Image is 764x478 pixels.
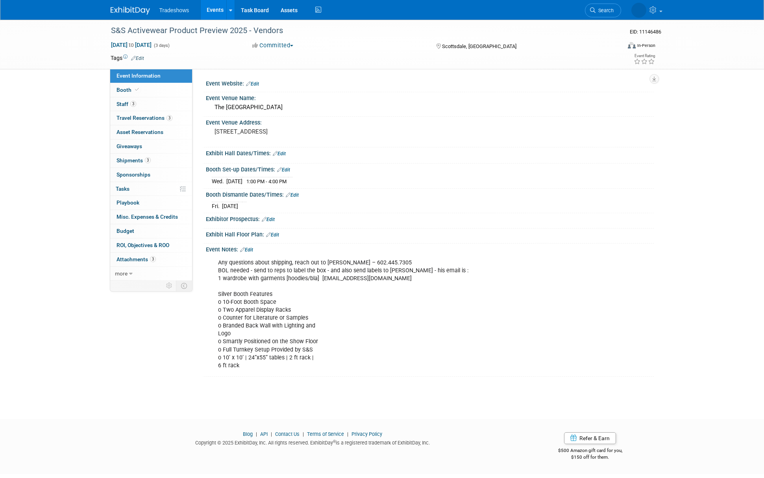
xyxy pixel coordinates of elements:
span: [DATE] [DATE] [111,41,152,48]
td: Toggle Event Tabs [176,281,192,291]
span: Giveaways [117,143,142,149]
div: Event Venue Address: [206,117,654,126]
div: Event Notes: [206,244,654,254]
a: Booth [110,83,192,97]
span: | [254,431,259,437]
div: Copyright © 2025 ExhibitDay, Inc. All rights reserved. ExhibitDay is a registered trademark of Ex... [111,437,515,446]
span: Staff [117,101,136,107]
span: 3 [150,256,156,262]
span: Playbook [117,199,139,206]
span: 1:00 PM - 4:00 PM [246,179,287,184]
td: Wed. [212,177,226,185]
div: Exhibitor Prospectus: [206,213,654,223]
a: Playbook [110,196,192,210]
div: $500 Amazon gift card for you, [527,442,654,460]
span: Budget [117,228,134,234]
span: Tasks [116,186,129,192]
a: Search [585,4,621,17]
span: Scottsdale, [GEOGRAPHIC_DATA] [442,43,516,49]
div: Booth Dismantle Dates/Times: [206,189,654,199]
img: Linda Yilmazian [631,3,646,18]
a: Staff3 [110,97,192,111]
a: more [110,267,192,281]
div: Event Format [575,41,656,53]
a: Edit [246,81,259,87]
div: The [GEOGRAPHIC_DATA] [212,101,648,113]
a: Shipments3 [110,154,192,167]
span: Search [596,7,614,13]
div: Exhibit Hall Floor Plan: [206,229,654,239]
a: Edit [131,56,144,61]
a: Edit [286,192,299,198]
span: | [301,431,306,437]
td: [DATE] [226,177,242,185]
a: Misc. Expenses & Credits [110,210,192,224]
div: Event Rating [634,54,655,58]
span: ROI, Objectives & ROO [117,242,169,248]
td: [DATE] [222,202,238,210]
a: Giveaways [110,139,192,153]
a: Budget [110,224,192,238]
img: Format-Inperson.png [628,42,636,48]
a: API [260,431,268,437]
a: Edit [273,151,286,156]
a: Edit [277,167,290,173]
a: Terms of Service [307,431,344,437]
span: Sponsorships [117,171,150,178]
div: In-Person [637,43,655,48]
span: | [269,431,274,437]
span: Asset Reservations [117,129,163,135]
span: more [115,270,128,277]
div: Event Website: [206,78,654,88]
a: Refer & Earn [564,432,616,444]
span: 3 [166,115,172,121]
a: Privacy Policy [351,431,382,437]
a: Contact Us [275,431,300,437]
a: Edit [262,217,275,222]
div: S&S Activewear Product Preview 2025 - Vendors [108,24,609,38]
a: ROI, Objectives & ROO [110,238,192,252]
div: $150 off for them. [527,454,654,461]
a: Sponsorships [110,168,192,182]
a: Edit [266,232,279,238]
span: (3 days) [153,43,170,48]
span: Event Information [117,73,161,79]
span: | [345,431,350,437]
a: Blog [243,431,253,437]
a: Attachments3 [110,253,192,266]
i: Booth reservation complete [135,87,139,92]
img: ExhibitDay [111,7,150,15]
span: Booth [117,87,141,93]
span: Travel Reservations [117,115,172,121]
span: Shipments [117,157,151,164]
div: Any questions about shipping, reach out to [PERSON_NAME] – 602.445.7305 BOL needed - send to reps... [213,255,567,374]
td: Personalize Event Tab Strip [163,281,176,291]
span: Tradeshows [159,7,189,13]
a: Travel Reservations3 [110,111,192,125]
td: Fri. [212,202,222,210]
a: Edit [240,247,253,253]
span: to [128,42,135,48]
a: Event Information [110,69,192,83]
span: 3 [145,157,151,163]
div: Booth Set-up Dates/Times: [206,164,654,174]
button: Committed [250,41,296,50]
div: Exhibit Hall Dates/Times: [206,147,654,158]
a: Tasks [110,182,192,196]
span: Misc. Expenses & Credits [117,214,178,220]
a: Asset Reservations [110,125,192,139]
sup: ® [333,439,336,444]
span: Attachments [117,256,156,262]
td: Tags [111,54,144,62]
span: Event ID: 11146486 [630,29,661,35]
div: Event Venue Name: [206,92,654,102]
pre: [STREET_ADDRESS] [215,128,384,135]
span: 3 [130,101,136,107]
